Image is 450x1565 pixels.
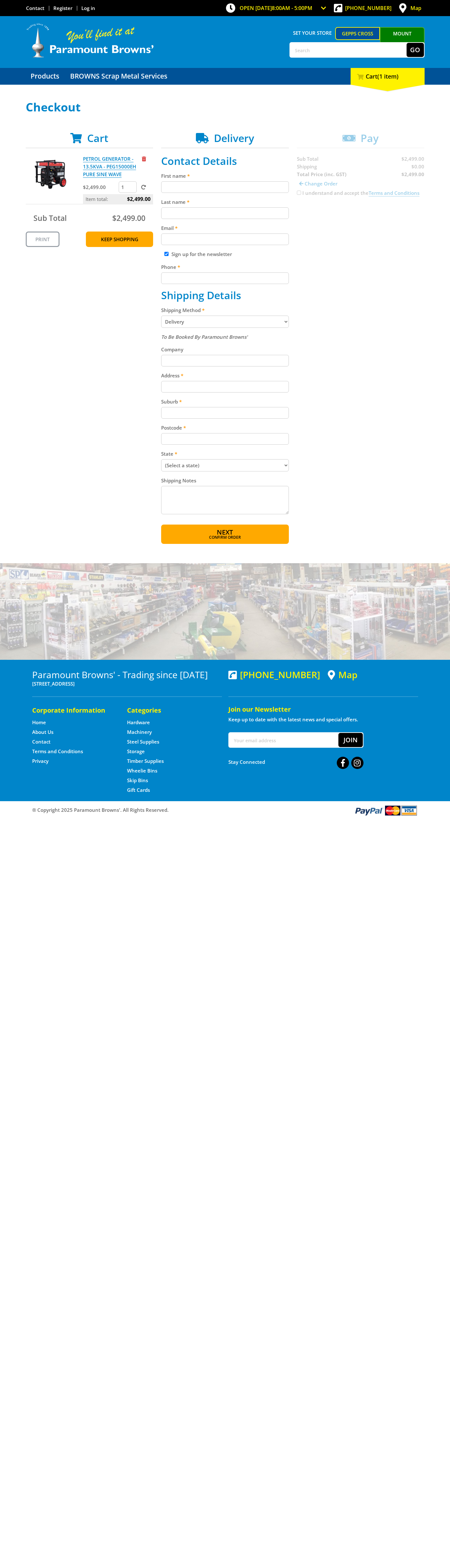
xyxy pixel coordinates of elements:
[377,72,399,80] span: (1 item)
[161,407,289,419] input: Please enter your suburb.
[228,754,363,770] div: Stay Connected
[32,738,51,745] a: Go to the Contact page
[161,525,289,544] button: Next Confirm order
[33,213,67,223] span: Sub Total
[161,263,289,271] label: Phone
[354,804,418,816] img: PayPal, Mastercard, Visa accepted
[240,5,312,12] span: OPEN [DATE]
[32,748,83,755] a: Go to the Terms and Conditions page
[161,224,289,232] label: Email
[161,334,248,340] em: To Be Booked By Paramount Browns'
[351,68,425,85] div: Cart
[228,716,418,723] p: Keep up to date with the latest news and special offers.
[407,43,424,57] button: Go
[161,459,289,471] select: Please select your state.
[290,43,407,57] input: Search
[26,5,44,11] a: Go to the Contact page
[289,27,335,39] span: Set your store
[161,172,289,180] label: First name
[161,381,289,393] input: Please enter your address.
[112,213,145,223] span: $2,499.00
[217,528,233,536] span: Next
[26,804,425,816] div: ® Copyright 2025 Paramount Browns'. All Rights Reserved.
[161,433,289,445] input: Please enter your postcode.
[65,68,172,85] a: Go to the BROWNS Scrap Metal Services page
[81,5,95,11] a: Log in
[171,251,232,257] label: Sign up for the newsletter
[161,306,289,314] label: Shipping Method
[32,758,49,764] a: Go to the Privacy page
[142,156,146,162] a: Remove from cart
[127,719,150,726] a: Go to the Hardware page
[127,777,148,784] a: Go to the Skip Bins page
[161,198,289,206] label: Last name
[32,669,222,680] h3: Paramount Browns' - Trading since [DATE]
[335,27,380,40] a: Gepps Cross
[161,181,289,193] input: Please enter your first name.
[87,131,108,145] span: Cart
[26,101,425,114] h1: Checkout
[338,733,363,747] button: Join
[127,787,150,793] a: Go to the Gift Cards page
[127,738,159,745] a: Go to the Steel Supplies page
[161,272,289,284] input: Please enter your telephone number.
[26,232,60,247] a: Print
[161,316,289,328] select: Please select a shipping method.
[161,398,289,405] label: Suburb
[32,155,70,194] img: PETROL GENERATOR - 13.5KVA - PEG15000EH PURE SINE WAVE
[86,232,153,247] a: Keep Shopping
[83,183,117,191] p: $2,499.00
[161,233,289,245] input: Please enter your email address.
[32,729,53,735] a: Go to the About Us page
[83,156,136,178] a: PETROL GENERATOR - 13.5KVA - PEG15000EH PURE SINE WAVE
[161,346,289,353] label: Company
[161,372,289,379] label: Address
[127,748,145,755] a: Go to the Storage page
[161,155,289,167] h2: Contact Details
[161,289,289,301] h2: Shipping Details
[175,536,275,539] span: Confirm order
[127,706,209,715] h5: Categories
[161,477,289,484] label: Shipping Notes
[228,669,320,680] div: [PHONE_NUMBER]
[32,706,114,715] h5: Corporate Information
[26,68,64,85] a: Go to the Products page
[161,207,289,219] input: Please enter your last name.
[229,733,338,747] input: Your email address
[127,767,157,774] a: Go to the Wheelie Bins page
[32,680,222,688] p: [STREET_ADDRESS]
[83,194,153,204] p: Item total:
[161,450,289,458] label: State
[228,705,418,714] h5: Join our Newsletter
[53,5,72,11] a: Go to the registration page
[32,719,46,726] a: Go to the Home page
[272,5,312,12] span: 8:00am - 5:00pm
[161,424,289,432] label: Postcode
[127,194,151,204] span: $2,499.00
[214,131,254,145] span: Delivery
[380,27,425,52] a: Mount [PERSON_NAME]
[127,729,152,735] a: Go to the Machinery page
[26,23,154,58] img: Paramount Browns'
[127,758,164,764] a: Go to the Timber Supplies page
[328,669,357,680] a: View a map of Gepps Cross location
